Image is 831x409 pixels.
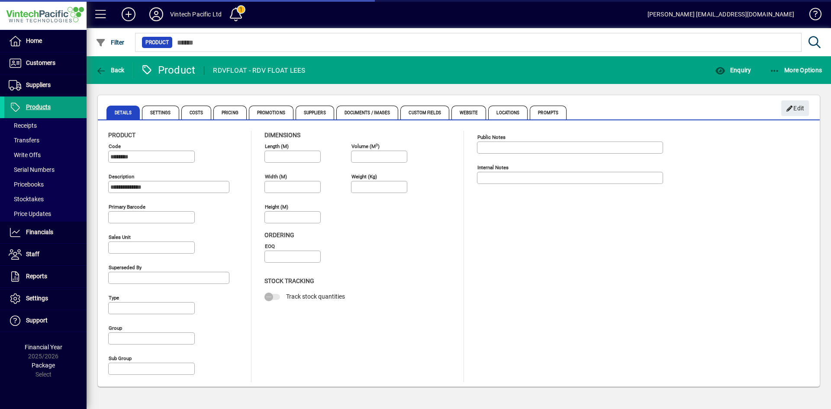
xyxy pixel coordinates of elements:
button: Profile [142,6,170,22]
mat-label: Sub group [109,355,132,361]
a: Pricebooks [4,177,87,192]
span: Home [26,37,42,44]
span: Settings [26,295,48,302]
span: Edit [786,101,805,116]
a: Support [4,310,87,332]
span: Dimensions [264,132,300,138]
span: Custom Fields [400,106,449,119]
a: Receipts [4,118,87,133]
span: Package [32,362,55,369]
span: Serial Numbers [9,166,55,173]
a: Reports [4,266,87,287]
button: Edit [781,100,809,116]
span: Support [26,317,48,324]
a: Customers [4,52,87,74]
span: Product [108,132,135,138]
span: Transfers [9,137,39,144]
span: Promotions [249,106,293,119]
mat-label: Public Notes [477,134,506,140]
span: Prompts [530,106,567,119]
a: Settings [4,288,87,309]
div: Vintech Pacific Ltd [170,7,222,21]
span: Track stock quantities [286,293,345,300]
span: Stock Tracking [264,277,314,284]
span: Financials [26,229,53,235]
span: Product [145,38,169,47]
mat-label: Sales unit [109,234,131,240]
mat-label: Width (m) [265,174,287,180]
span: Documents / Images [336,106,399,119]
button: More Options [767,62,825,78]
sup: 3 [376,142,378,147]
mat-label: EOQ [265,243,275,249]
a: Staff [4,244,87,265]
span: Price Updates [9,210,51,217]
div: Product [141,63,196,77]
span: Pricing [213,106,247,119]
span: Locations [488,106,528,119]
span: Reports [26,273,47,280]
span: Pricebooks [9,181,44,188]
button: Filter [93,35,127,50]
button: Back [93,62,127,78]
mat-label: Volume (m ) [351,143,380,149]
a: Stocktakes [4,192,87,206]
a: Write Offs [4,148,87,162]
a: Knowledge Base [803,2,820,30]
mat-label: Primary barcode [109,204,145,210]
span: Back [96,67,125,74]
button: Add [115,6,142,22]
span: Financial Year [25,344,62,351]
span: More Options [770,67,822,74]
span: Enquiry [715,67,751,74]
span: Details [106,106,140,119]
mat-label: Code [109,143,121,149]
div: [PERSON_NAME] [EMAIL_ADDRESS][DOMAIN_NAME] [647,7,794,21]
span: Receipts [9,122,37,129]
mat-label: Height (m) [265,204,288,210]
mat-label: Weight (Kg) [351,174,377,180]
span: Products [26,103,51,110]
span: Website [451,106,486,119]
span: Suppliers [26,81,51,88]
span: Customers [26,59,55,66]
span: Write Offs [9,151,41,158]
button: Enquiry [713,62,753,78]
a: Serial Numbers [4,162,87,177]
app-page-header-button: Back [87,62,134,78]
span: Filter [96,39,125,46]
span: Settings [142,106,179,119]
a: Financials [4,222,87,243]
div: RDVFLOAT - RDV FLOAT LEES [213,64,305,77]
span: Staff [26,251,39,258]
mat-label: Group [109,325,122,331]
a: Transfers [4,133,87,148]
mat-label: Internal Notes [477,164,509,171]
mat-label: Description [109,174,134,180]
span: Suppliers [296,106,334,119]
span: Ordering [264,232,294,238]
mat-label: Superseded by [109,264,142,271]
a: Home [4,30,87,52]
span: Stocktakes [9,196,44,203]
mat-label: Length (m) [265,143,289,149]
span: Costs [181,106,212,119]
a: Suppliers [4,74,87,96]
a: Price Updates [4,206,87,221]
mat-label: Type [109,295,119,301]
